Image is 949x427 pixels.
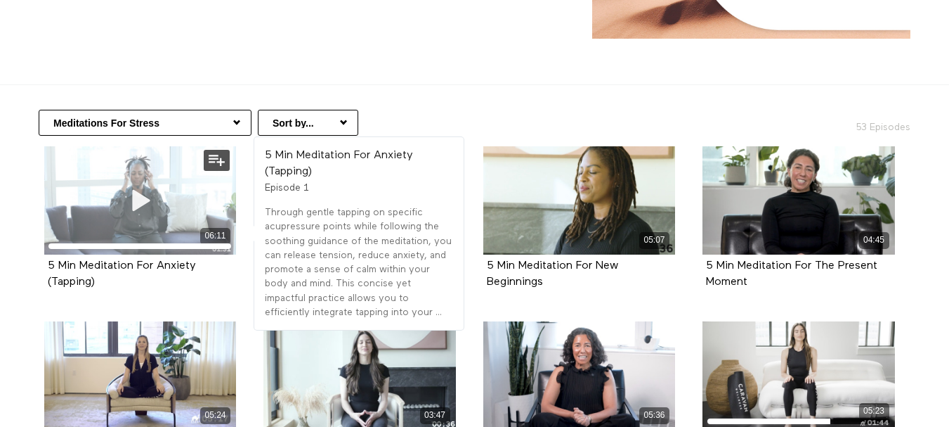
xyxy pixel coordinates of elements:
a: 5 Min Meditation For Anxiety (Tapping) 06:11 [44,146,237,255]
div: 05:24 [200,407,230,423]
span: Episode 1 [265,183,309,193]
div: 05:36 [639,407,669,423]
div: 03:47 [420,407,450,423]
a: 5 Min Meditation For New Beginnings 05:07 [483,146,676,255]
strong: 5 Min Meditation For Anxiety (Tapping) [265,150,413,177]
button: Add to my list [204,150,230,171]
a: 5 Min Meditation For Anxiety (Tapping) [48,260,196,287]
a: 5 Min Meditation For The Present Moment [706,260,877,287]
a: 5 Min Meditation For The Present Moment 04:45 [702,146,895,255]
p: Through gentle tapping on specific acupressure points while following the soothing guidance of th... [265,205,453,319]
div: 04:45 [859,232,889,248]
div: 05:23 [859,403,889,419]
div: 06:11 [200,228,230,244]
div: 05:07 [639,232,669,248]
h2: 53 Episodes [761,110,919,134]
a: 5 Min Meditation For New Beginnings [487,260,618,287]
